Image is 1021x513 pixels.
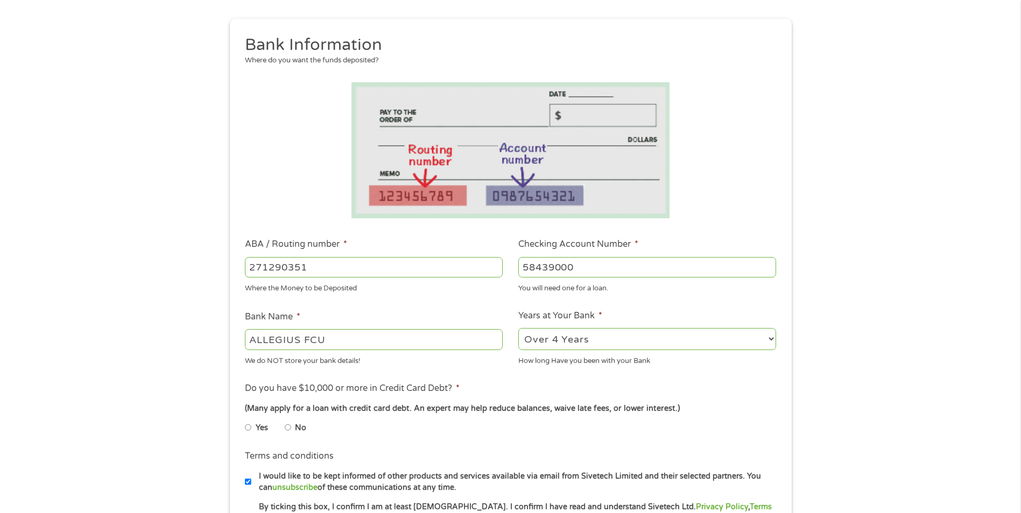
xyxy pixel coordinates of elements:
[245,239,347,250] label: ABA / Routing number
[518,352,776,366] div: How long Have you been with your Bank
[245,403,776,415] div: (Many apply for a loan with credit card debt. An expert may help reduce balances, waive late fees...
[245,352,503,366] div: We do NOT store your bank details!
[251,471,779,494] label: I would like to be kept informed of other products and services available via email from Sivetech...
[272,483,318,492] a: unsubscribe
[518,257,776,277] input: 345634636
[245,383,460,394] label: Do you have $10,000 or more in Credit Card Debt?
[518,310,602,322] label: Years at Your Bank
[518,280,776,294] div: You will need one for a loan.
[295,422,306,434] label: No
[245,280,503,294] div: Where the Money to be Deposited
[245,257,503,277] input: 263177916
[245,55,768,66] div: Where do you want the funds deposited?
[245,311,300,323] label: Bank Name
[245,451,334,462] label: Terms and conditions
[696,502,748,511] a: Privacy Policy
[518,239,638,250] label: Checking Account Number
[351,82,670,218] img: Routing number location
[256,422,268,434] label: Yes
[245,34,768,56] h2: Bank Information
